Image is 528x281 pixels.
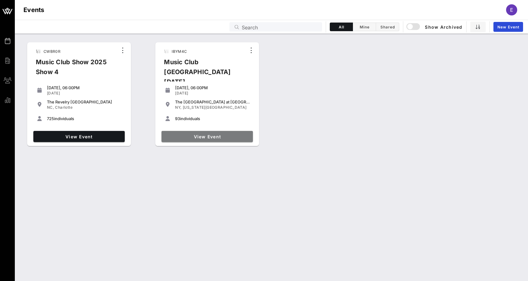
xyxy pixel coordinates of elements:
[47,116,54,121] span: 725
[493,22,523,32] a: New Event
[47,99,122,104] div: The Revelry [GEOGRAPHIC_DATA]
[172,49,187,54] span: IBYM4C
[164,134,250,139] span: View Event
[47,105,54,110] span: NC,
[330,23,353,31] button: All
[175,85,250,90] div: [DATE], 06:00PM
[407,23,462,31] span: Show Archived
[175,116,250,121] div: individuals
[159,57,246,92] div: Music Club [GEOGRAPHIC_DATA] [DATE]
[47,91,122,96] div: [DATE]
[357,25,372,29] span: Mine
[407,21,463,32] button: Show Archived
[175,99,250,104] div: The [GEOGRAPHIC_DATA] at [GEOGRAPHIC_DATA]
[175,105,182,110] span: NY,
[47,116,122,121] div: individuals
[334,25,349,29] span: All
[376,23,399,31] button: Shared
[506,4,517,15] div: E
[23,5,44,15] h1: Events
[183,105,247,110] span: [US_STATE][GEOGRAPHIC_DATA]
[36,134,122,139] span: View Event
[497,25,519,29] span: New Event
[380,25,395,29] span: Shared
[175,91,250,96] div: [DATE]
[31,57,118,82] div: Music Club Show 2025 Show 4
[161,131,253,142] a: View Event
[44,49,61,54] span: CWBR0R
[175,116,180,121] span: 93
[55,105,73,110] span: Charlotte
[47,85,122,90] div: [DATE], 06:00PM
[33,131,125,142] a: View Event
[353,23,376,31] button: Mine
[510,7,513,13] span: E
